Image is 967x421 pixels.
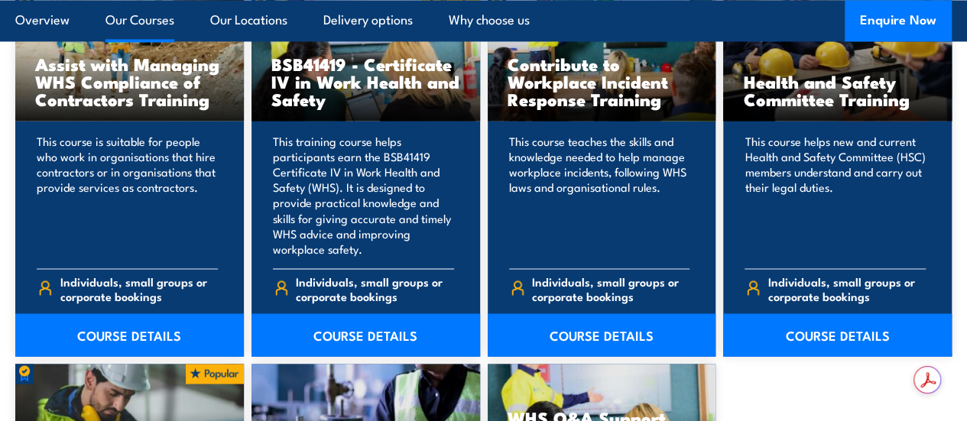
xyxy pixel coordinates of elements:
[271,55,460,108] h3: BSB41419 - Certificate IV in Work Health and Safety
[508,55,696,108] h3: Contribute to Workplace Incident Response Training
[745,134,926,256] p: This course helps new and current Health and Safety Committee (HSC) members understand and carry ...
[15,313,244,356] a: COURSE DETAILS
[35,55,224,108] h3: Assist with Managing WHS Compliance of Contractors Training
[768,274,926,303] span: Individuals, small groups or corporate bookings
[509,134,690,256] p: This course teaches the skills and knowledge needed to help manage workplace incidents, following...
[532,274,690,303] span: Individuals, small groups or corporate bookings
[723,313,952,356] a: COURSE DETAILS
[60,274,218,303] span: Individuals, small groups or corporate bookings
[37,134,218,256] p: This course is suitable for people who work in organisations that hire contractors or in organisa...
[273,134,454,256] p: This training course helps participants earn the BSB41419 Certificate IV in Work Health and Safet...
[296,274,453,303] span: Individuals, small groups or corporate bookings
[251,313,480,356] a: COURSE DETAILS
[488,313,716,356] a: COURSE DETAILS
[743,73,932,108] h3: Health and Safety Committee Training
